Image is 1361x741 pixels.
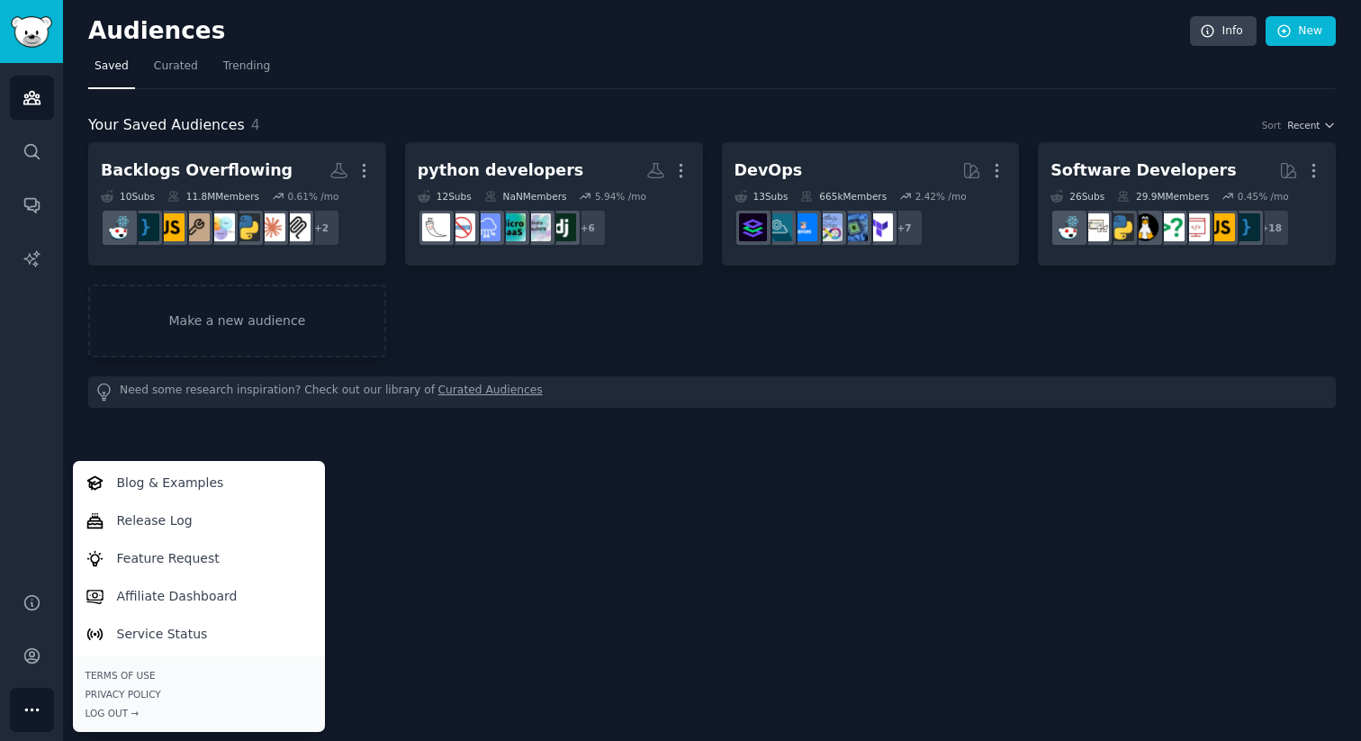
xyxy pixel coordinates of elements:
[1287,119,1320,131] span: Recent
[1252,209,1290,247] div: + 18
[523,213,551,241] img: indiehackers
[1232,213,1260,241] img: programming
[76,502,321,539] a: Release Log
[865,213,893,241] img: Terraform
[1182,213,1210,241] img: webdev
[569,209,607,247] div: + 6
[815,213,843,241] img: Docker_DevOps
[1106,213,1134,241] img: Python
[283,213,311,241] img: mcp
[484,190,567,203] div: NaN Members
[915,190,967,203] div: 2.42 % /mo
[106,213,134,241] img: reactjs
[800,190,887,203] div: 665k Members
[1190,16,1257,47] a: Info
[182,213,210,241] img: devtoolsbuilders
[287,190,338,203] div: 0.61 % /mo
[223,59,270,75] span: Trending
[447,213,475,241] img: nocode
[117,549,220,568] p: Feature Request
[101,190,155,203] div: 10 Sub s
[117,587,238,606] p: Affiliate Dashboard
[1117,190,1209,203] div: 29.9M Members
[101,159,293,182] div: Backlogs Overflowing
[438,383,543,402] a: Curated Audiences
[88,142,386,266] a: Backlogs Overflowing10Subs11.8MMembers0.61% /mo+2mcpClaudeAIPythonProductManagementdevtoolsbuilde...
[11,16,52,48] img: GummySearch logo
[76,464,321,502] a: Blog & Examples
[735,190,789,203] div: 13 Sub s
[207,213,235,241] img: ProductManagement
[95,59,129,75] span: Saved
[1081,213,1109,241] img: learnpython
[76,577,321,615] a: Affiliate Dashboard
[789,213,817,241] img: DevOpsLinks
[76,615,321,653] a: Service Status
[148,52,204,89] a: Curated
[1050,190,1104,203] div: 26 Sub s
[76,539,321,577] a: Feature Request
[302,209,340,247] div: + 2
[548,213,576,241] img: django
[886,209,924,247] div: + 7
[232,213,260,241] img: Python
[722,142,1020,266] a: DevOps13Subs665kMembers2.42% /mo+7TerraformcomputingDocker_DevOpsDevOpsLinksplatformengineeringPl...
[595,190,646,203] div: 5.94 % /mo
[167,190,259,203] div: 11.8M Members
[1262,119,1282,131] div: Sort
[1287,119,1336,131] button: Recent
[131,213,159,241] img: programming
[1131,213,1159,241] img: linux
[473,213,500,241] img: SaaS
[405,142,703,266] a: python developers12SubsNaNMembers5.94% /mo+6djangoindiehackersmicrosaasSaaSnocodeflask
[1157,213,1185,241] img: cscareerquestions
[217,52,276,89] a: Trending
[840,213,868,241] img: computing
[764,213,792,241] img: platformengineering
[1266,16,1336,47] a: New
[88,52,135,89] a: Saved
[251,116,260,133] span: 4
[1050,159,1236,182] div: Software Developers
[418,159,583,182] div: python developers
[735,159,803,182] div: DevOps
[422,213,450,241] img: flask
[86,669,312,682] a: Terms of Use
[418,190,472,203] div: 12 Sub s
[1038,142,1336,266] a: Software Developers26Subs29.9MMembers0.45% /mo+18programmingjavascriptwebdevcscareerquestionslinu...
[117,625,208,644] p: Service Status
[1056,213,1084,241] img: reactjs
[88,17,1190,46] h2: Audiences
[117,474,224,492] p: Blog & Examples
[257,213,285,241] img: ClaudeAI
[739,213,767,241] img: PlatformEngineers
[88,114,245,137] span: Your Saved Audiences
[117,511,193,530] p: Release Log
[1207,213,1235,241] img: javascript
[86,688,312,700] a: Privacy Policy
[498,213,526,241] img: microsaas
[88,376,1336,408] div: Need some research inspiration? Check out our library of
[154,59,198,75] span: Curated
[1238,190,1289,203] div: 0.45 % /mo
[88,285,386,357] a: Make a new audience
[157,213,185,241] img: javascript
[86,707,312,719] div: Log Out →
